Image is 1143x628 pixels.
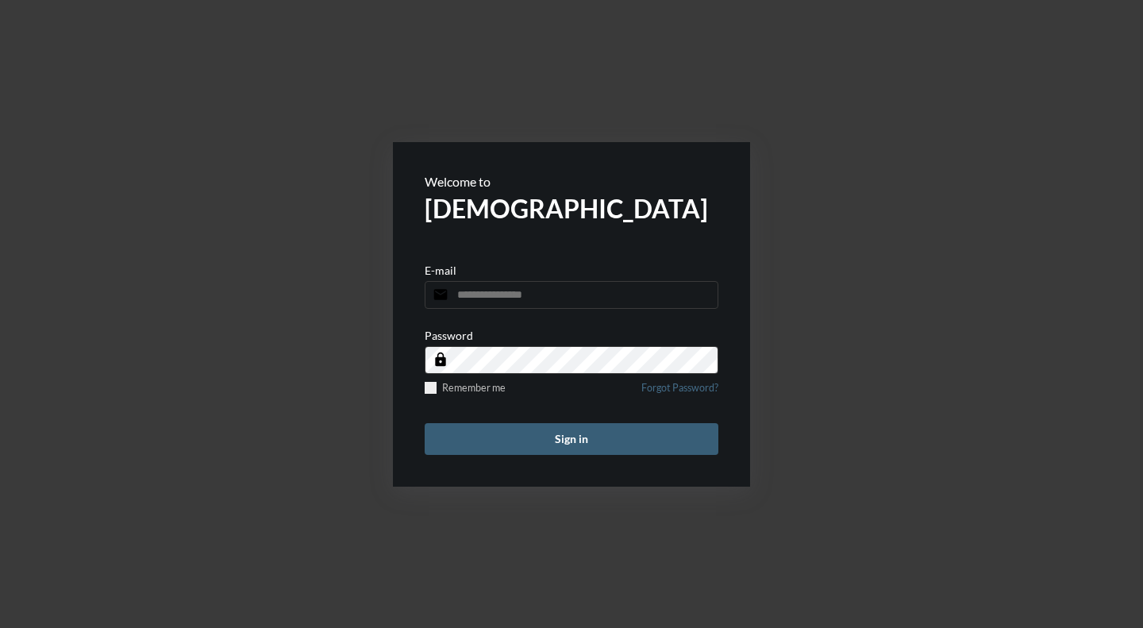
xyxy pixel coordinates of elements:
[425,382,506,394] label: Remember me
[425,193,718,224] h2: [DEMOGRAPHIC_DATA]
[425,423,718,455] button: Sign in
[425,329,473,342] p: Password
[425,174,718,189] p: Welcome to
[641,382,718,403] a: Forgot Password?
[425,264,456,277] p: E-mail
